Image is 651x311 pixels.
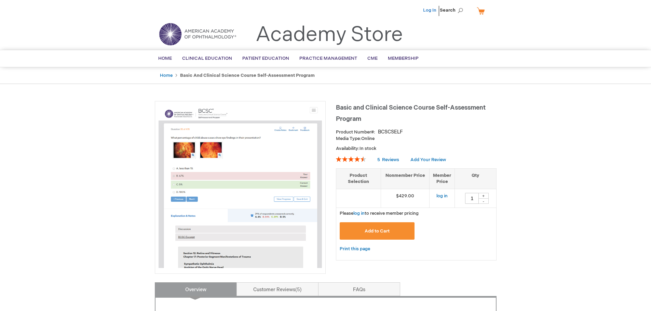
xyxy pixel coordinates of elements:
[256,23,403,47] a: Academy Store
[336,104,486,123] span: Basic and Clinical Science Course Self-Assessment Program
[423,8,436,13] a: Log In
[367,56,378,61] span: CME
[410,157,446,162] a: Add Your Review
[242,56,289,61] span: Patient Education
[336,145,497,152] p: Availability:
[381,189,430,208] td: $429.00
[158,56,172,61] span: Home
[336,129,375,135] strong: Product Number
[353,211,365,216] a: log in
[340,245,370,253] a: Print this page
[436,193,448,199] a: log in
[377,157,380,162] span: 5
[478,198,489,204] div: -
[430,168,455,189] th: Member Price
[365,228,390,234] span: Add to Cart
[478,193,489,199] div: +
[155,282,237,296] a: Overview
[299,56,357,61] span: Practice Management
[381,168,430,189] th: Nonmember Price
[455,168,496,189] th: Qty
[465,193,479,204] input: Qty
[378,129,403,136] div: BCSCSELF
[336,156,366,162] div: 92%
[318,282,400,296] a: FAQs
[377,157,400,162] a: 5 Reviews
[236,282,318,296] a: Customer Reviews5
[336,168,381,189] th: Product Selection
[159,105,322,268] img: Basic and Clinical Science Course Self-Assessment Program
[360,146,376,151] span: In stock
[340,211,419,216] span: Please to receive member pricing
[295,287,302,293] span: 5
[182,56,232,61] span: Clinical Education
[180,73,315,78] strong: Basic and Clinical Science Course Self-Assessment Program
[336,136,497,142] p: Online
[382,157,399,162] span: Reviews
[440,3,466,17] span: Search
[340,222,415,240] button: Add to Cart
[160,73,173,78] a: Home
[336,136,361,141] strong: Media Type:
[388,56,419,61] span: Membership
